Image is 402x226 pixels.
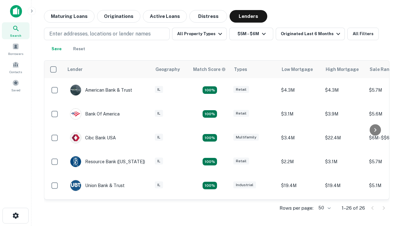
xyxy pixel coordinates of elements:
[2,59,30,76] a: Contacts
[155,110,163,117] div: IL
[172,28,227,40] button: All Property Types
[278,61,322,78] th: Low Mortgage
[10,5,22,18] img: capitalize-icon.png
[97,10,140,23] button: Originations
[189,10,227,23] button: Distress
[233,110,249,117] div: Retail
[278,197,322,221] td: $4M
[64,61,152,78] th: Lender
[70,156,145,167] div: Resource Bank ([US_STATE])
[278,102,322,126] td: $3.1M
[233,158,249,165] div: Retail
[70,180,125,191] div: Union Bank & Trust
[2,22,30,39] a: Search
[371,156,402,186] iframe: Chat Widget
[70,156,81,167] img: picture
[70,108,120,120] div: Bank Of America
[229,28,273,40] button: $5M - $6M
[155,158,163,165] div: IL
[70,132,116,143] div: Cibc Bank USA
[193,66,225,73] h6: Match Score
[230,61,278,78] th: Types
[322,78,366,102] td: $4.3M
[280,204,313,212] p: Rows per page:
[2,77,30,94] a: Saved
[155,66,180,73] div: Geography
[49,30,151,38] p: Enter addresses, locations or lender names
[203,86,217,94] div: Matching Properties: 7, hasApolloMatch: undefined
[70,132,81,143] img: picture
[278,174,322,197] td: $19.4M
[152,61,189,78] th: Geography
[281,30,342,38] div: Originated Last 6 Months
[143,10,187,23] button: Active Loans
[68,66,83,73] div: Lender
[322,150,366,174] td: $3.1M
[233,134,259,141] div: Multifamily
[155,134,163,141] div: IL
[189,61,230,78] th: Capitalize uses an advanced AI algorithm to match your search with the best lender. The match sco...
[322,61,366,78] th: High Mortgage
[44,28,170,40] button: Enter addresses, locations or lender names
[347,28,379,40] button: All Filters
[203,158,217,165] div: Matching Properties: 4, hasApolloMatch: undefined
[342,204,365,212] p: 1–26 of 26
[11,88,20,93] span: Saved
[233,181,256,189] div: Industrial
[70,85,81,95] img: picture
[70,84,132,96] div: American Bank & Trust
[9,69,22,74] span: Contacts
[70,180,81,191] img: picture
[8,51,23,56] span: Borrowers
[155,86,163,93] div: IL
[70,109,81,119] img: picture
[278,78,322,102] td: $4.3M
[278,126,322,150] td: $3.4M
[316,203,332,213] div: 50
[278,150,322,174] td: $2.2M
[322,126,366,150] td: $22.4M
[2,40,30,57] a: Borrowers
[69,43,89,55] button: Reset
[322,197,366,221] td: $4M
[322,174,366,197] td: $19.4M
[234,66,247,73] div: Types
[326,66,359,73] div: High Mortgage
[203,182,217,189] div: Matching Properties: 4, hasApolloMatch: undefined
[203,110,217,118] div: Matching Properties: 4, hasApolloMatch: undefined
[276,28,345,40] button: Originated Last 6 Months
[230,10,267,23] button: Lenders
[155,181,163,189] div: IL
[193,66,226,73] div: Capitalize uses an advanced AI algorithm to match your search with the best lender. The match sco...
[322,102,366,126] td: $3.9M
[44,10,95,23] button: Maturing Loans
[203,134,217,142] div: Matching Properties: 4, hasApolloMatch: undefined
[10,33,21,38] span: Search
[46,43,67,55] button: Save your search to get updates of matches that match your search criteria.
[233,86,249,93] div: Retail
[282,66,313,73] div: Low Mortgage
